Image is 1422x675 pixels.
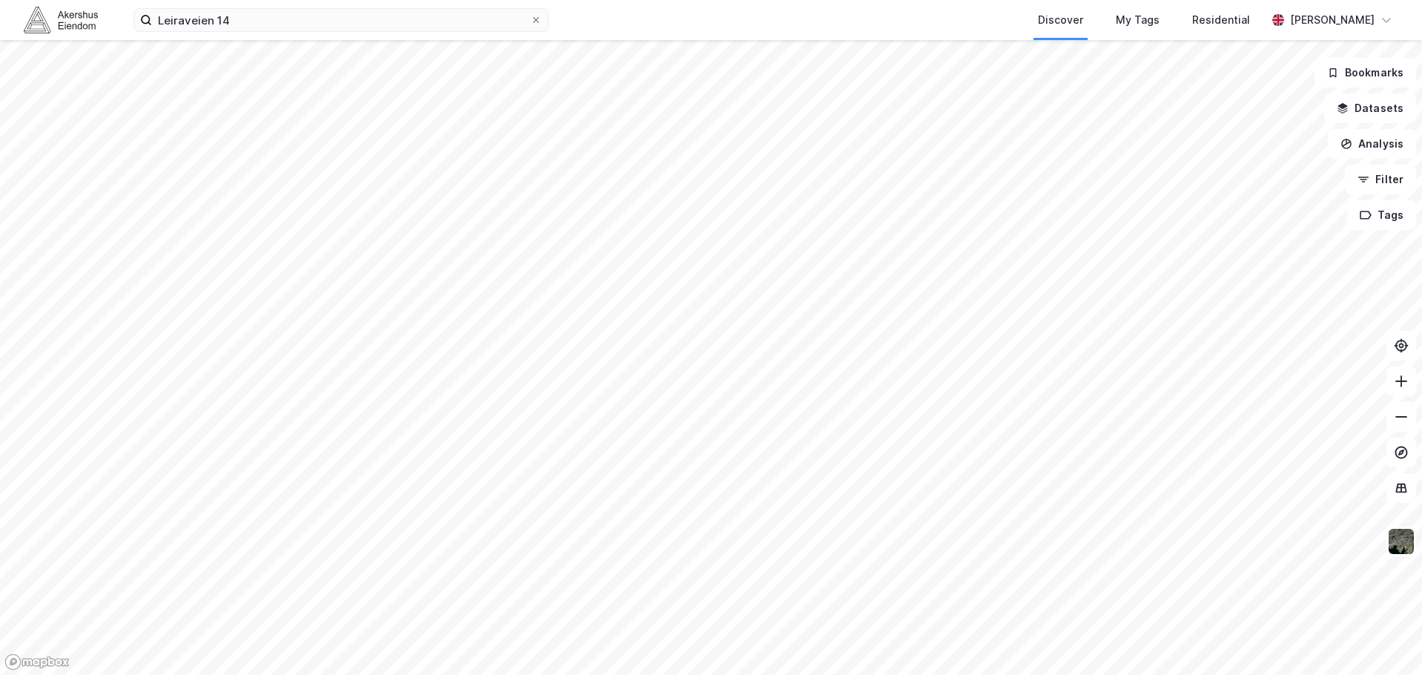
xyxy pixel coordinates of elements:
iframe: Chat Widget [1348,604,1422,675]
button: Filter [1345,165,1416,194]
button: Datasets [1324,93,1416,123]
a: Mapbox homepage [4,653,70,671]
img: akershus-eiendom-logo.9091f326c980b4bce74ccdd9f866810c.svg [24,7,98,33]
button: Tags [1347,200,1416,230]
div: Discover [1038,11,1083,29]
button: Bookmarks [1314,58,1416,88]
img: 9k= [1387,527,1415,556]
div: Residential [1192,11,1250,29]
input: Search by address, cadastre, landlords, tenants or people [152,9,530,31]
button: Analysis [1328,129,1416,159]
div: [PERSON_NAME] [1290,11,1375,29]
div: My Tags [1116,11,1160,29]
